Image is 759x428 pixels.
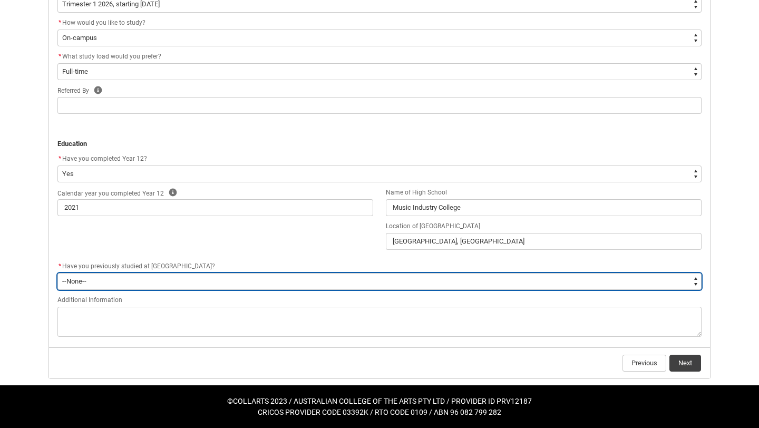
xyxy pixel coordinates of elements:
button: Previous [622,355,666,372]
abbr: required [59,155,61,162]
span: Name of High School [386,189,447,196]
span: Additional Information [57,296,122,304]
span: What study load would you prefer? [62,53,161,60]
span: Referred By [57,87,89,94]
abbr: required [59,262,61,270]
abbr: required [59,53,61,60]
strong: Education [57,140,87,148]
span: Have you completed Year 12? [62,155,147,162]
span: Have you previously studied at [GEOGRAPHIC_DATA]? [62,262,215,270]
abbr: required [59,19,61,26]
button: Next [669,355,701,372]
span: Location of [GEOGRAPHIC_DATA] [386,222,480,230]
span: How would you like to study? [62,19,145,26]
span: Calendar year you completed Year 12 [57,190,164,197]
